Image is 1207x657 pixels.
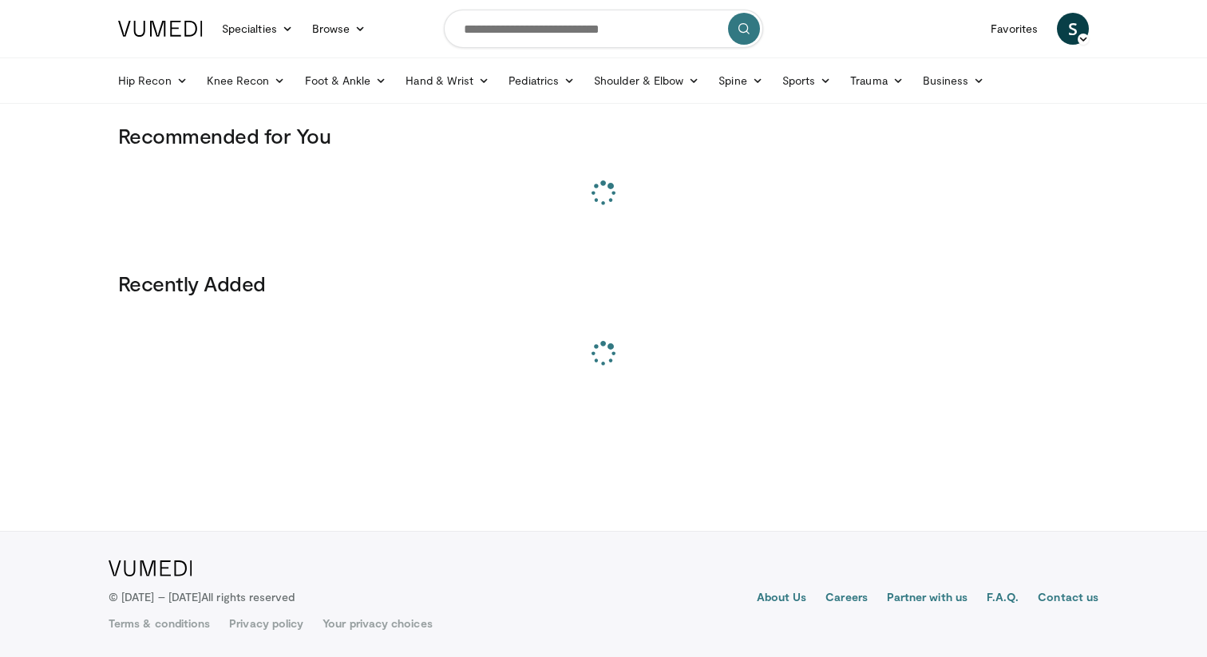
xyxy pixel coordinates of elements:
a: About Us [757,589,807,608]
a: Trauma [841,65,913,97]
a: Favorites [981,13,1047,45]
a: Contact us [1038,589,1098,608]
a: Spine [709,65,772,97]
img: VuMedi Logo [109,560,192,576]
a: Careers [825,589,868,608]
a: Privacy policy [229,615,303,631]
a: Terms & conditions [109,615,210,631]
a: Hip Recon [109,65,197,97]
a: Partner with us [887,589,968,608]
h3: Recently Added [118,271,1089,296]
span: All rights reserved [201,590,295,604]
a: Browse [303,13,376,45]
img: VuMedi Logo [118,21,203,37]
a: Pediatrics [499,65,584,97]
a: Knee Recon [197,65,295,97]
a: F.A.Q. [987,589,1019,608]
a: S [1057,13,1089,45]
a: Business [913,65,995,97]
a: Specialties [212,13,303,45]
a: Hand & Wrist [396,65,499,97]
h3: Recommended for You [118,123,1089,148]
p: © [DATE] – [DATE] [109,589,295,605]
a: Shoulder & Elbow [584,65,709,97]
a: Your privacy choices [323,615,432,631]
a: Foot & Ankle [295,65,397,97]
input: Search topics, interventions [444,10,763,48]
a: Sports [773,65,841,97]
